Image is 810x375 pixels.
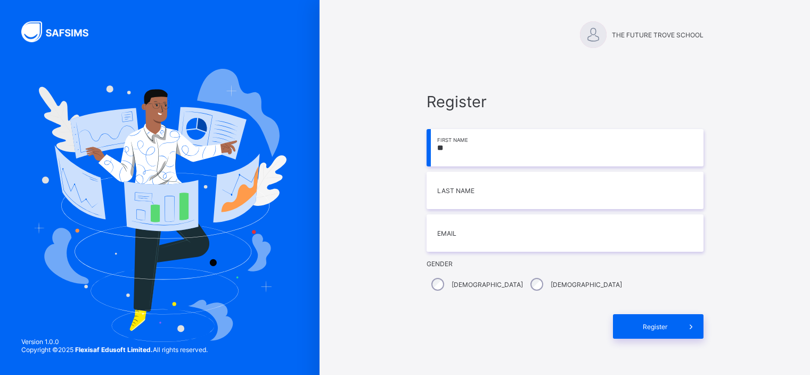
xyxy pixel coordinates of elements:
[33,69,287,342] img: Hero Image
[21,21,101,42] img: SAFSIMS Logo
[632,323,679,331] span: Register
[427,92,703,111] span: Register
[551,281,622,289] label: [DEMOGRAPHIC_DATA]
[612,31,703,39] span: THE FUTURE TROVE SCHOOL
[21,346,208,354] span: Copyright © 2025 All rights reserved.
[427,260,703,268] span: Gender
[452,281,523,289] label: [DEMOGRAPHIC_DATA]
[75,346,153,354] strong: Flexisaf Edusoft Limited.
[21,338,208,346] span: Version 1.0.0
